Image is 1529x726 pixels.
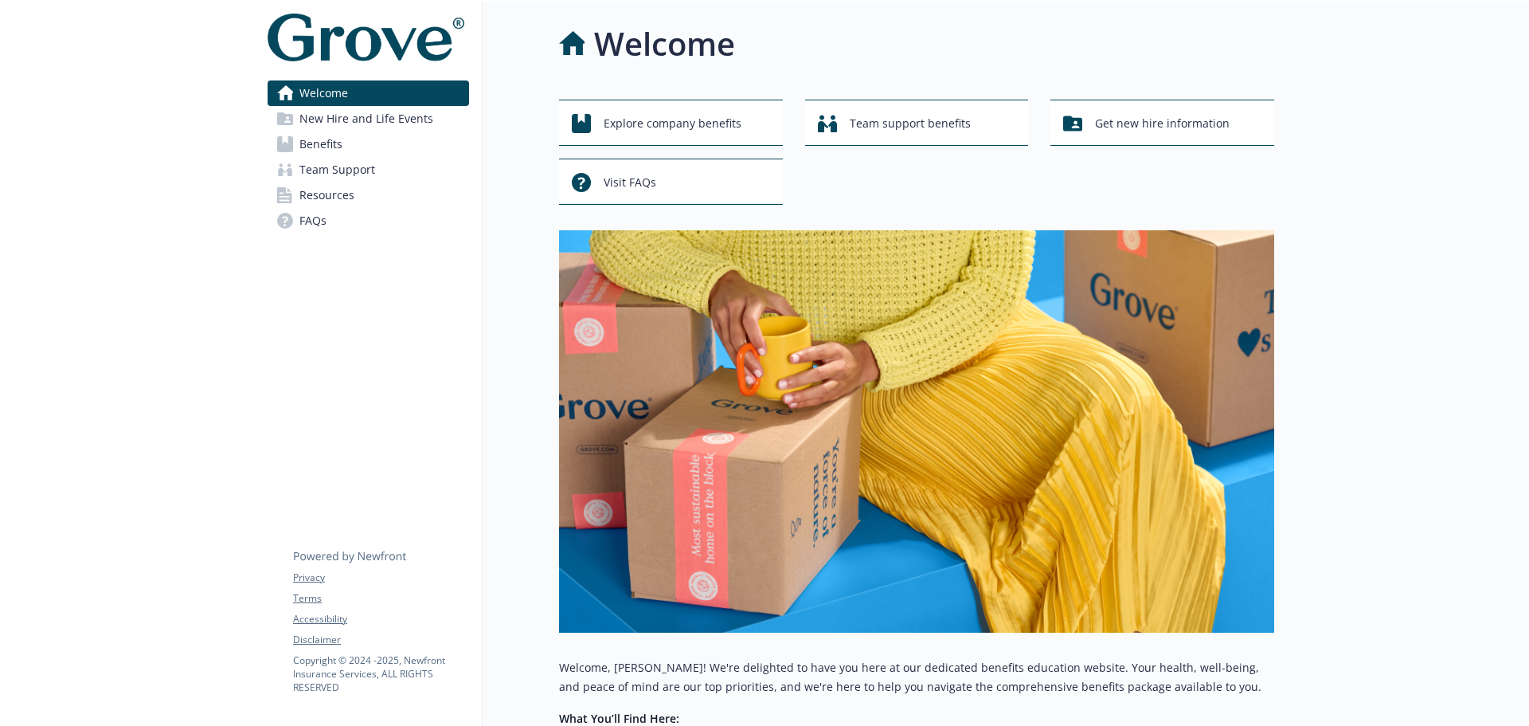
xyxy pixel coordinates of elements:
span: Get new hire information [1095,108,1230,139]
p: Welcome, [PERSON_NAME]! We're delighted to have you here at our dedicated benefits education webs... [559,658,1274,697]
p: Copyright © 2024 - 2025 , Newfront Insurance Services, ALL RIGHTS RESERVED [293,653,468,694]
a: FAQs [268,208,469,233]
a: Team Support [268,157,469,182]
span: Explore company benefits [604,108,741,139]
a: Terms [293,591,468,606]
a: Privacy [293,571,468,585]
span: Team support benefits [850,108,971,139]
a: Accessibility [293,612,468,626]
img: overview page banner [559,230,1274,633]
span: Visit FAQs [604,167,656,198]
button: Get new hire information [1050,100,1274,146]
strong: What You’ll Find Here: [559,711,679,726]
span: Welcome [299,80,348,106]
span: Team Support [299,157,375,182]
h1: Welcome [594,20,735,68]
a: Disclaimer [293,633,468,647]
button: Team support benefits [805,100,1029,146]
span: New Hire and Life Events [299,106,433,131]
span: FAQs [299,208,327,233]
button: Explore company benefits [559,100,783,146]
a: Benefits [268,131,469,157]
a: New Hire and Life Events [268,106,469,131]
button: Visit FAQs [559,159,783,205]
span: Benefits [299,131,342,157]
a: Welcome [268,80,469,106]
span: Resources [299,182,354,208]
a: Resources [268,182,469,208]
